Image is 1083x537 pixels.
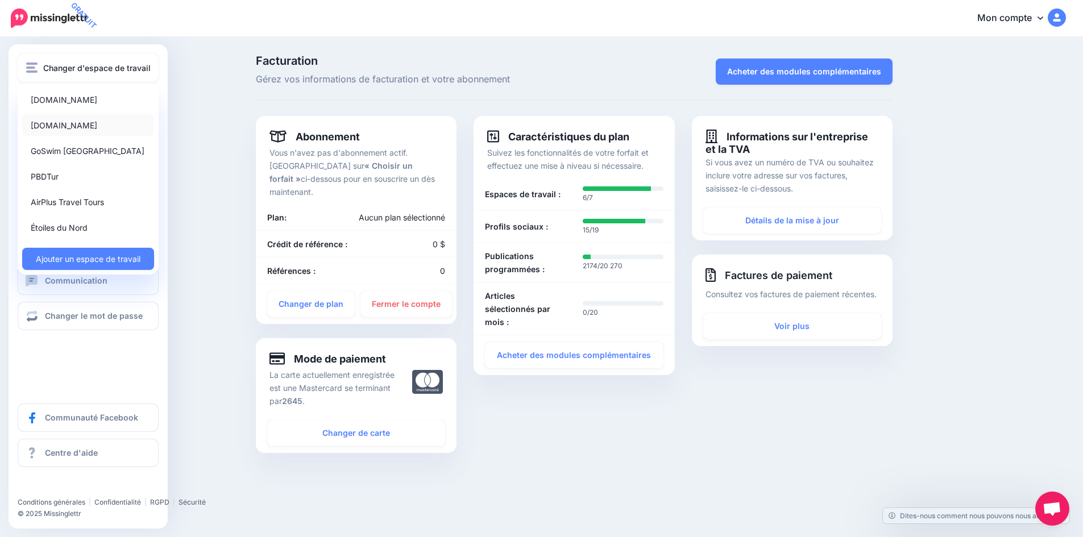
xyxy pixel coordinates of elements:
[440,266,445,276] font: 0
[485,222,548,231] font: Profils sociaux :
[706,131,868,155] font: Informations sur l'entreprise et la TVA
[31,197,104,207] font: AirPlus Travel Tours
[256,54,318,68] font: Facturation
[296,131,360,143] font: Abonnement
[282,396,302,406] font: 2645
[11,6,88,31] a: GRATUIT
[179,498,206,506] a: Sécurité
[22,248,154,270] a: Ajouter un espace de travail
[706,157,874,193] font: Si vous avez un numéro de TVA ou souhaitez inclure votre adresse sur vos factures, saisissez-le c...
[31,172,59,181] font: PBDTur
[883,508,1069,523] a: Dites-nous comment nous pouvons nous améliorer
[22,114,154,136] a: [DOMAIN_NAME]
[433,239,445,249] font: 0 $
[267,239,347,249] font: Crédit de référence :
[485,251,545,274] font: Publications programmées :
[302,396,305,406] font: .
[18,509,81,518] font: © 2025 Missinglettr
[745,215,839,225] font: Détails de la mise à jour
[727,67,881,77] font: Acheter des modules complémentaires
[256,73,510,85] font: Gérez vos informations de facturation et votre abonnement
[22,191,154,213] a: AirPlus Travel Tours
[31,146,144,156] font: GoSwim [GEOGRAPHIC_DATA]
[31,223,88,232] font: Étoiles du Nord
[45,311,143,320] font: Changer le mot de passe
[267,291,355,317] a: Changer de plan
[267,420,445,446] a: Changer de carte
[18,439,159,467] a: Centre d'aide
[150,498,169,506] a: RGPD
[26,63,38,73] img: menu.png
[269,161,413,184] font: « Choisir un forfait »
[583,308,598,317] font: 0/20
[45,276,107,285] font: Communication
[977,12,1032,23] font: Mon compte
[966,5,1066,32] a: Mon compte
[18,302,159,330] a: Changer le mot de passe
[45,448,98,457] font: Centre d'aide
[31,95,97,105] font: [DOMAIN_NAME]
[269,148,408,170] font: Vous n'avez pas d'abonnement actif. [GEOGRAPHIC_DATA] sur
[45,413,138,422] font: Communauté Facebook
[267,213,287,222] font: Plan:
[485,189,561,199] font: Espaces de travail :
[22,89,154,111] a: [DOMAIN_NAME]
[487,148,649,170] font: Suivez les fonctionnalités de votre forfait et effectuez une mise à niveau si nécessaire.
[900,511,1064,520] font: Dites-nous comment nous pouvons nous améliorer
[583,226,599,234] font: 15/19
[372,299,441,309] font: Fermer le compte
[22,217,154,239] a: Étoiles du Nord
[173,498,175,506] font: |
[725,269,832,281] font: Factures de paiement
[360,291,452,317] a: Fermer le compte
[485,291,550,327] font: Articles sélectionnés par mois :
[18,267,159,295] a: Communication
[18,481,104,493] iframe: Twitter Follow Button
[359,213,445,222] font: Aucun plan sélectionné
[706,289,877,299] font: Consultez vos factures de paiement récentes.
[1035,492,1069,526] div: Ouvrir le chat
[22,140,154,162] a: GoSwim [GEOGRAPHIC_DATA]
[31,120,97,130] font: [DOMAIN_NAME]
[485,342,663,368] a: Acheter des modules complémentaires
[69,1,99,30] font: GRATUIT
[11,9,88,28] img: Missinglettr
[703,207,881,234] a: Détails de la mise à jour
[269,370,395,406] font: La carte actuellement enregistrée est une Mastercard se terminant par
[508,131,629,143] font: Caractéristiques du plan
[89,498,91,506] font: |
[18,498,85,506] a: Conditions générales
[94,498,141,506] a: Confidentialité
[18,403,159,432] a: Communauté Facebook
[716,59,893,85] a: Acheter des modules complémentaires
[583,261,623,270] font: 2174/20 270
[36,254,140,264] font: Ajouter un espace de travail
[774,321,810,331] font: Voir plus
[322,428,390,438] font: Changer de carte
[43,63,151,73] font: Changer d'espace de travail
[144,498,147,506] font: |
[497,351,651,360] font: Acheter des modules complémentaires
[279,299,343,309] font: Changer de plan
[269,174,435,197] font: ci-dessous pour en souscrire un dès maintenant.
[267,266,316,276] font: Références :
[18,53,159,82] button: Changer d'espace de travail
[294,353,386,365] font: Mode de paiement
[22,165,154,188] a: PBDTur
[583,193,593,202] font: 6/7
